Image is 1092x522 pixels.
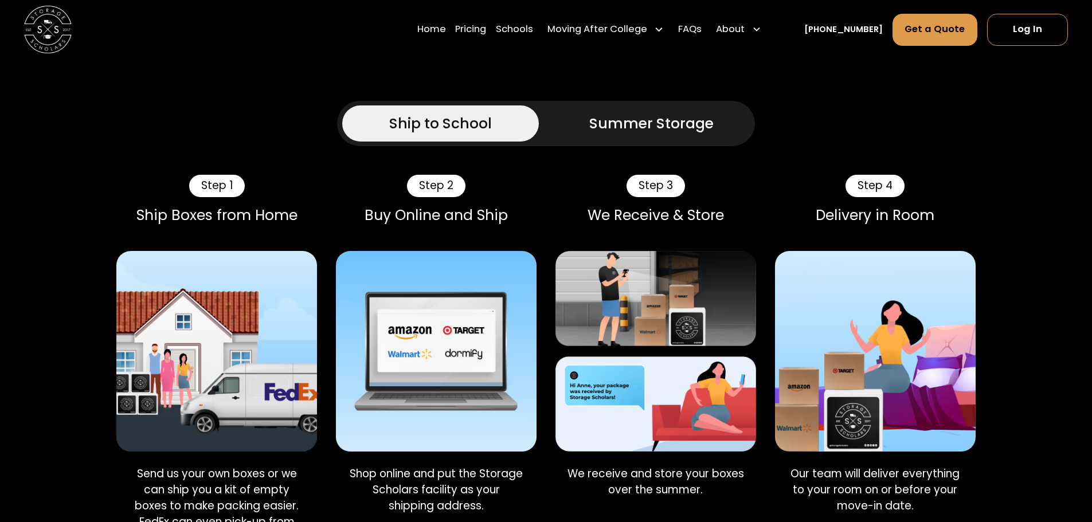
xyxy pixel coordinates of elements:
div: About [716,23,745,37]
img: Storage Scholars main logo [24,6,72,53]
div: Ship to School [389,113,492,134]
p: We receive and store your boxes over the summer. [565,466,746,498]
a: Log In [987,14,1068,46]
div: Ship Boxes from Home [116,207,317,224]
div: Buy Online and Ship [336,207,537,224]
div: About [711,13,766,46]
a: Schools [496,13,533,46]
p: Shop online and put the Storage Scholars facility as your shipping address. [346,466,527,514]
div: Step 1 [189,175,245,197]
p: Our team will deliver everything to your room on or before your move-in date. [785,466,966,514]
a: Get a Quote [893,14,978,46]
div: We Receive & Store [555,207,756,224]
a: Pricing [455,13,486,46]
a: FAQs [678,13,702,46]
div: Summer Storage [589,113,714,134]
div: Step 4 [846,175,905,197]
div: Delivery in Room [775,207,976,224]
div: Moving After College [543,13,669,46]
a: Home [417,13,446,46]
div: Moving After College [547,23,647,37]
div: Step 2 [407,175,465,197]
div: Step 3 [627,175,685,197]
a: [PHONE_NUMBER] [804,23,883,36]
